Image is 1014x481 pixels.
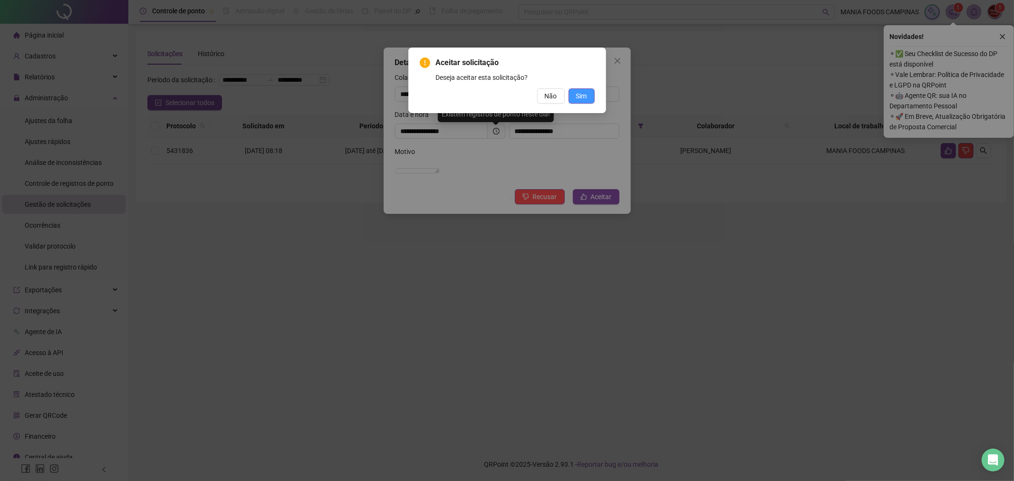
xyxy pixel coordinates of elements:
[436,72,595,83] div: Deseja aceitar esta solicitação?
[545,91,557,101] span: Não
[436,57,595,68] span: Aceitar solicitação
[537,88,565,104] button: Não
[420,58,430,68] span: exclamation-circle
[576,91,587,101] span: Sim
[982,449,1004,471] div: Open Intercom Messenger
[569,88,595,104] button: Sim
